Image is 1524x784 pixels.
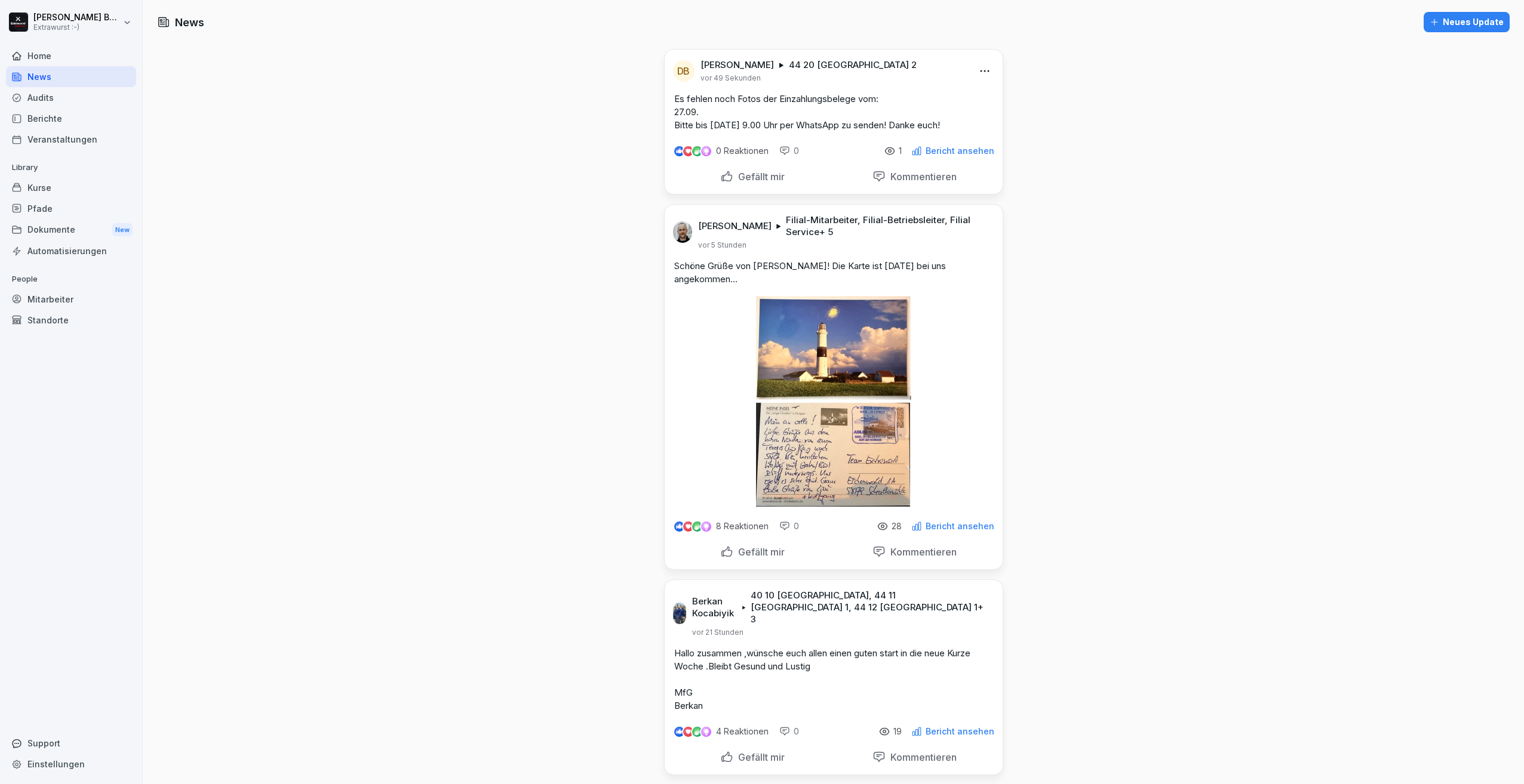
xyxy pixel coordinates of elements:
[6,45,136,66] a: Home
[779,726,799,737] div: 0
[716,727,769,736] p: 4 Reaktionen
[674,92,993,132] p: Es fehlen noch Fotos der Einzahlungsbelege vom: 27.09. Bitte bis [DATE] 9.00 Uhr per WhatsApp zu ...
[733,171,785,183] p: Gefällt mir
[6,219,136,241] a: DokumenteNew
[6,129,136,150] a: Veranstaltungen
[6,66,136,87] a: News
[701,146,711,156] img: inspiring
[6,177,136,198] a: Kurse
[673,603,686,624] img: nhchg2up3n0usiuq77420vnd.png
[779,145,799,157] div: 0
[899,146,902,156] p: 1
[6,733,136,754] div: Support
[33,23,121,32] p: Extrawurst :-)
[692,146,702,156] img: celebrate
[684,727,693,736] img: love
[926,727,994,736] p: Bericht ansehen
[674,146,684,156] img: like
[886,171,957,183] p: Kommentieren
[701,726,711,737] img: inspiring
[692,628,743,637] p: vor 21 Stunden
[892,521,902,531] p: 28
[6,87,136,108] a: Audits
[926,521,994,531] p: Bericht ansehen
[698,220,772,232] p: [PERSON_NAME]
[684,522,693,531] img: love
[112,223,133,237] div: New
[692,595,738,619] p: Berkan Kocabiyik
[6,219,136,241] div: Dokumente
[6,270,136,289] p: People
[1430,16,1504,29] div: Neues Update
[786,214,988,238] p: Filial-Mitarbeiter, Filial-Betriebsleiter, Filial Service + 5
[716,521,769,531] p: 8 Reaktionen
[716,146,769,156] p: 0 Reaktionen
[6,158,136,177] p: Library
[6,754,136,774] a: Einstellungen
[926,146,994,156] p: Bericht ansehen
[779,520,799,532] div: 0
[733,546,785,558] p: Gefällt mir
[674,260,993,286] p: Schöne Grüße von [PERSON_NAME]! Die Karte ist [DATE] bei uns angekommen...
[6,240,136,261] a: Automatisierungen
[674,521,684,531] img: like
[886,546,957,558] p: Kommentieren
[789,59,917,71] p: 44 20 [GEOGRAPHIC_DATA] 2
[893,727,902,736] p: 19
[698,240,746,250] p: vor 5 Stunden
[6,310,136,331] a: Standorte
[6,108,136,129] a: Berichte
[6,198,136,219] a: Pfade
[733,751,785,763] p: Gefällt mir
[6,289,136,310] a: Mitarbeiter
[673,221,692,243] img: k5nlqdpwapsdgj89rsfbt2s8.png
[700,59,774,71] p: [PERSON_NAME]
[684,147,693,156] img: love
[175,14,204,30] h1: News
[674,647,993,712] p: Hallo zusammen ,wünsche euch allen einen guten start in die neue Kurze Woche .Bleibt Gesund und L...
[700,73,761,83] p: vor 49 Sekunden
[755,295,911,507] img: nrjh1cbgseeyksrm6oaylx7k.png
[673,60,695,82] div: DB
[751,589,988,625] p: 40 10 [GEOGRAPHIC_DATA], 44 11 [GEOGRAPHIC_DATA] 1, 44 12 [GEOGRAPHIC_DATA] 1 + 3
[692,521,702,532] img: celebrate
[692,727,702,737] img: celebrate
[886,751,957,763] p: Kommentieren
[1424,12,1510,32] button: Neues Update
[33,13,121,23] p: [PERSON_NAME] Berndt
[674,727,684,736] img: like
[701,521,711,532] img: inspiring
